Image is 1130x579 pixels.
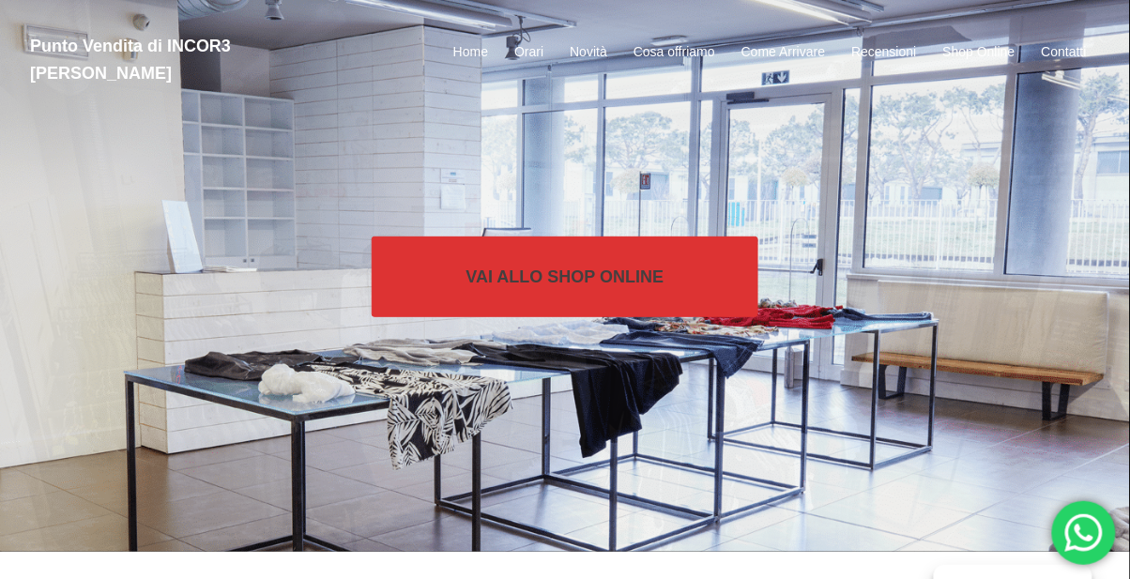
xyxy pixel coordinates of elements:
[851,41,916,64] a: Recensioni
[741,41,825,64] a: Come Arrivare
[453,41,488,64] a: Home
[1042,41,1087,64] a: Contatti
[514,41,543,64] a: Orari
[1052,501,1116,565] div: 'Hai
[943,41,1015,64] a: Shop Online
[372,236,759,317] a: Vai allo SHOP ONLINE
[634,41,715,64] a: Cosa offriamo
[30,33,368,87] h2: Punto Vendita di INCOR3 [PERSON_NAME]
[570,41,607,64] a: Novità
